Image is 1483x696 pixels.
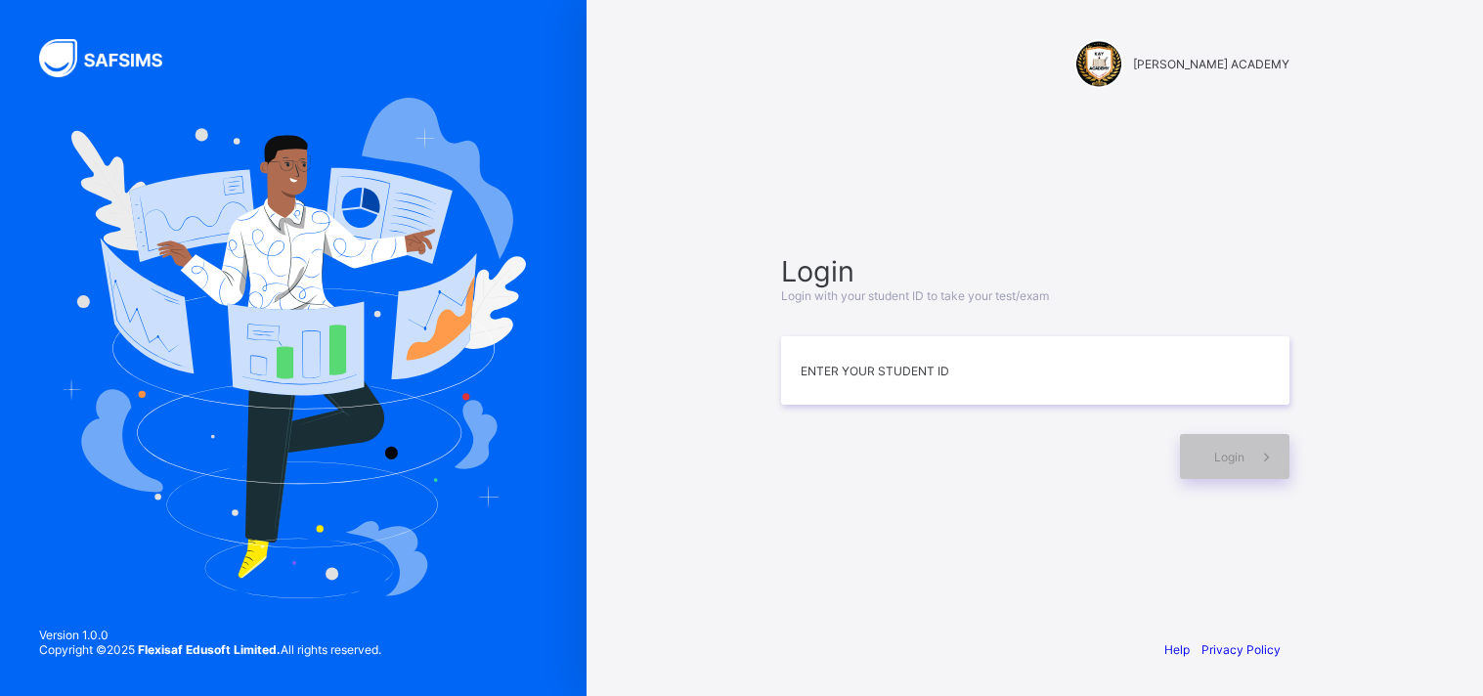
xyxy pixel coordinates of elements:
span: Version 1.0.0 [39,628,381,642]
span: Login [781,254,1289,288]
span: Login with your student ID to take your test/exam [781,288,1049,303]
strong: Flexisaf Edusoft Limited. [138,642,281,657]
img: Hero Image [61,98,526,598]
a: Help [1164,642,1190,657]
span: [PERSON_NAME] ACADEMY [1133,57,1289,71]
img: SAFSIMS Logo [39,39,186,77]
span: Copyright © 2025 All rights reserved. [39,642,381,657]
a: Privacy Policy [1201,642,1281,657]
span: Login [1214,450,1244,464]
